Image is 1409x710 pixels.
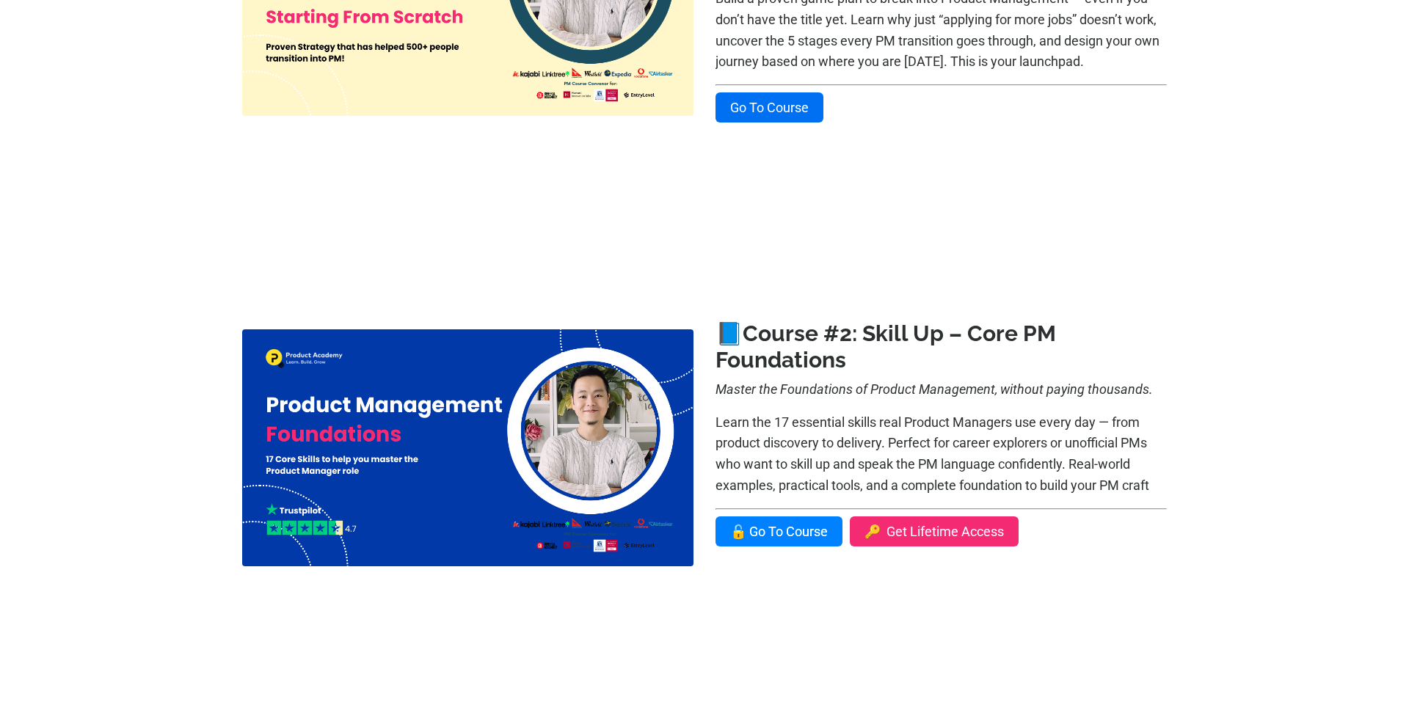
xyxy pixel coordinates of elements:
a: Go To Course [716,92,823,122]
a: 2: Skill Up – Core PM Foundations [716,321,1056,373]
i: Master the Foundations of Product Management, without paying thousands. [716,381,1153,397]
a: 🔑 Get Lifetime Access [850,516,1019,546]
a: Course # [743,321,840,346]
a: 🔓 Go To Course [716,516,842,546]
b: 📘 [716,321,840,346]
p: Learn the 17 essential skills real Product Managers use every day — from product discovery to del... [716,412,1167,497]
img: 62b2441-a0a2-b5e6-bea-601a6a2a63b_12.png [242,329,693,566]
